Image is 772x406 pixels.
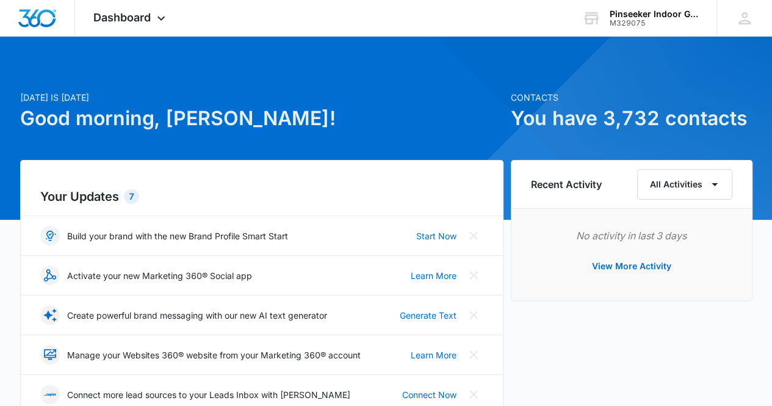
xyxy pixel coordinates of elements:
p: [DATE] is [DATE] [20,91,503,104]
div: 7 [124,189,139,204]
a: Generate Text [400,309,456,322]
a: Learn More [411,269,456,282]
p: Create powerful brand messaging with our new AI text generator [67,309,327,322]
button: Close [464,266,483,285]
h1: You have 3,732 contacts [511,104,752,133]
p: Manage your Websites 360® website from your Marketing 360® account [67,349,361,361]
div: account name [610,9,699,19]
h1: Good morning, [PERSON_NAME]! [20,104,503,133]
p: Connect more lead sources to your Leads Inbox with [PERSON_NAME] [67,388,350,401]
p: Contacts [511,91,752,104]
button: Close [464,385,483,404]
h2: Your Updates [40,187,483,206]
span: Dashboard [93,11,151,24]
a: Start Now [416,230,456,242]
p: Activate your new Marketing 360® Social app [67,269,252,282]
h6: Recent Activity [531,177,602,192]
button: Close [464,305,483,325]
p: Build your brand with the new Brand Profile Smart Start [67,230,288,242]
a: Connect Now [402,388,456,401]
button: All Activities [637,169,732,200]
div: account id [610,19,699,27]
button: View More Activity [580,252,684,281]
p: No activity in last 3 days [531,228,732,243]
button: Close [464,226,483,245]
a: Learn More [411,349,456,361]
button: Close [464,345,483,364]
